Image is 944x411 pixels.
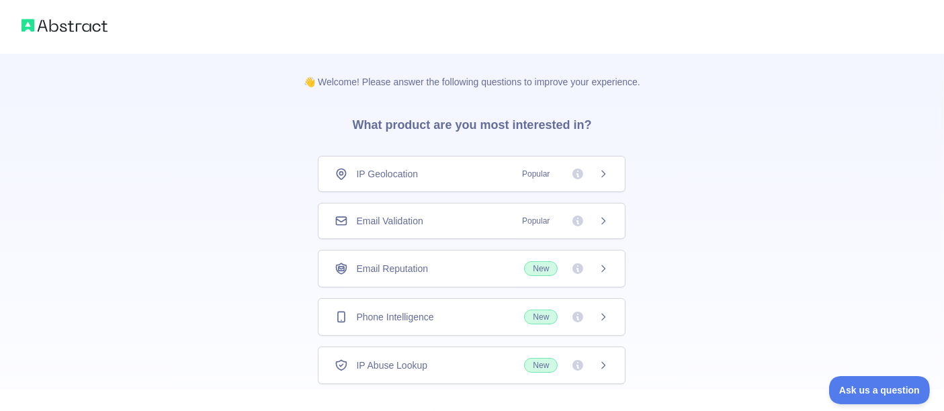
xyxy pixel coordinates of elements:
h3: What product are you most interested in? [331,89,613,156]
span: New [524,261,558,276]
span: New [524,310,558,324]
span: New [524,358,558,373]
p: 👋 Welcome! Please answer the following questions to improve your experience. [282,54,662,89]
span: Popular [514,214,558,228]
img: Abstract logo [22,16,108,35]
span: Email Validation [356,214,423,228]
span: Phone Intelligence [356,310,433,324]
span: Popular [514,167,558,181]
span: IP Geolocation [356,167,418,181]
span: IP Abuse Lookup [356,359,427,372]
iframe: Toggle Customer Support [829,376,931,404]
span: Email Reputation [356,262,428,275]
